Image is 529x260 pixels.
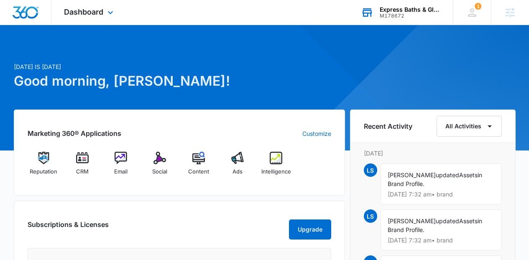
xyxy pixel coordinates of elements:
[388,171,436,178] span: [PERSON_NAME]
[188,168,209,176] span: Content
[28,219,109,236] h2: Subscriptions & Licenses
[437,116,502,137] button: All Activities
[436,217,459,224] span: updated
[436,171,459,178] span: updated
[183,152,215,182] a: Content
[475,3,481,10] span: 1
[28,128,121,138] h2: Marketing 360® Applications
[388,217,436,224] span: [PERSON_NAME]
[261,168,291,176] span: Intelligence
[380,6,441,13] div: account name
[114,168,128,176] span: Email
[459,217,478,224] span: Assets
[388,191,495,197] p: [DATE] 7:32 am • brand
[76,168,89,176] span: CRM
[14,71,345,91] h1: Good morning, [PERSON_NAME]!
[260,152,292,182] a: Intelligence
[14,62,345,71] p: [DATE] is [DATE]
[364,209,377,223] span: LS
[364,163,377,177] span: LS
[64,8,103,16] span: Dashboard
[380,13,441,19] div: account id
[233,168,243,176] span: Ads
[152,168,167,176] span: Social
[30,168,57,176] span: Reputation
[364,121,412,131] h6: Recent Activity
[105,152,137,182] a: Email
[364,149,502,158] p: [DATE]
[144,152,176,182] a: Social
[459,171,478,178] span: Assets
[28,152,60,182] a: Reputation
[289,219,331,240] button: Upgrade
[221,152,253,182] a: Ads
[475,3,481,10] div: notifications count
[388,237,495,243] p: [DATE] 7:32 am • brand
[302,129,331,138] a: Customize
[66,152,98,182] a: CRM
